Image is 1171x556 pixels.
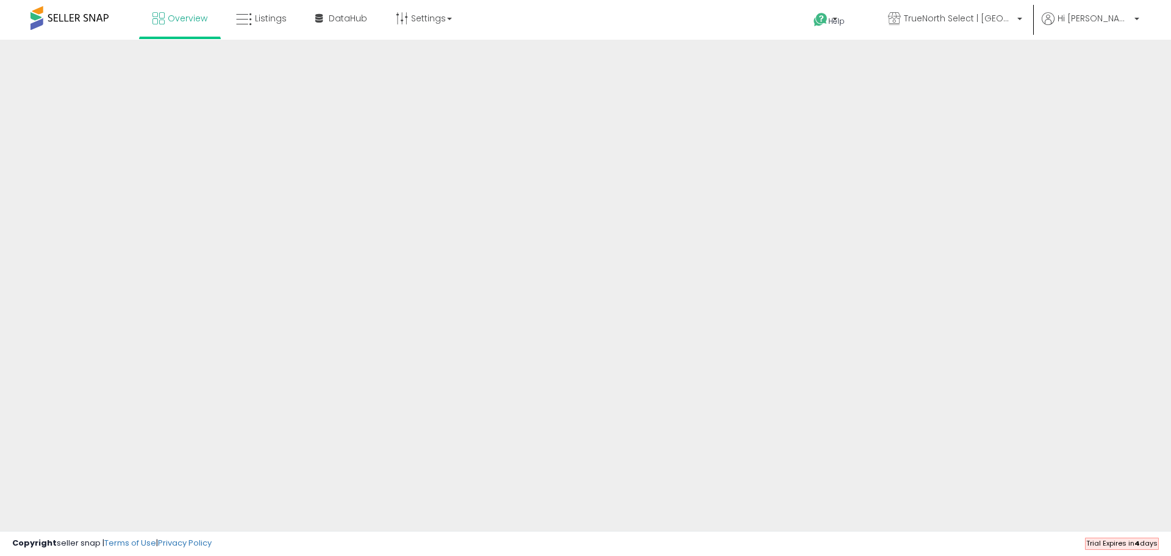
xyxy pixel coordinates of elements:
[168,12,207,24] span: Overview
[255,12,287,24] span: Listings
[1134,538,1140,548] b: 4
[104,537,156,549] a: Terms of Use
[1086,538,1158,548] span: Trial Expires in days
[813,12,828,27] i: Get Help
[1042,12,1139,40] a: Hi [PERSON_NAME]
[828,16,845,26] span: Help
[158,537,212,549] a: Privacy Policy
[12,537,57,549] strong: Copyright
[12,538,212,549] div: seller snap | |
[904,12,1014,24] span: TrueNorth Select | [GEOGRAPHIC_DATA]
[1058,12,1131,24] span: Hi [PERSON_NAME]
[329,12,367,24] span: DataHub
[804,3,868,40] a: Help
